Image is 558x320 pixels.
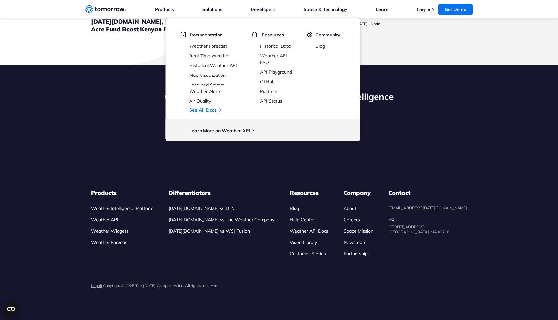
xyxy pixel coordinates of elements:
[418,283,425,290] img: Twitter
[91,228,129,234] a: Weather Widgets
[290,217,315,223] a: Help Center
[3,301,19,317] button: Open CMP widget
[315,32,340,38] span: Community
[304,6,347,12] a: Space & Technology
[169,217,274,223] a: [DATE][DOMAIN_NAME] vs The Weather Company
[397,283,404,290] img: Linkedin
[169,189,274,197] h3: Differentiators
[260,88,278,94] a: Postman
[344,228,373,234] a: Space Mission
[355,21,367,26] span: publish date
[190,32,222,38] span: Documentation
[91,205,153,211] a: Weather Intelligence Platform
[388,189,467,234] dl: contact details
[91,239,129,245] a: Weather Forecast
[251,32,258,38] img: brackets.svg
[169,228,250,234] a: [DATE][DOMAIN_NAME] vs WSI Fusion
[155,6,174,12] a: Products
[189,43,227,49] a: Weather Forecast
[439,283,446,290] img: Facebook
[344,239,366,245] a: Newsroom
[189,72,226,78] a: Map Visualization
[460,283,467,290] img: Instagram
[91,18,247,33] h3: [DATE][DOMAIN_NAME], [DOMAIN_NAME], and One Acre Fund Boost Kenyan Farmers’ Yields by 12%
[290,239,317,245] a: Video Library
[91,283,101,288] a: Legal
[189,53,230,59] a: Real-Time Weather
[260,79,274,85] a: GitHub
[189,98,211,104] a: Air Quality
[344,205,356,211] a: About
[260,43,291,49] a: Historical Data
[388,237,408,249] img: usa flag
[189,82,224,94] a: Localized Severe Weather Alerts
[438,4,473,15] a: Get Demo
[388,217,467,222] dt: HQ
[260,69,292,75] a: API Playground
[417,7,430,13] a: Log In
[189,107,217,113] a: See All Docs
[251,6,275,12] a: Developers
[189,128,250,134] a: Learn More on Weather API
[315,43,325,49] a: Blog
[85,5,127,14] a: Home link
[91,217,118,223] a: Weather API
[376,6,388,12] a: Learn
[370,21,380,26] span: Estimated reading time
[169,205,234,211] a: [DATE][DOMAIN_NAME] vs DTN
[290,228,328,234] a: Weather API Docs
[344,251,370,256] a: Partnerships
[388,225,467,234] dd: [STREET_ADDRESS], [GEOGRAPHIC_DATA], MA 02210
[85,91,473,103] h2: Get The World’s Most Advanced Weather Intelligence
[181,32,186,38] img: doc.svg
[388,189,467,197] dt: Contact
[290,251,326,256] a: Customer Stories
[344,189,373,197] h3: Company
[368,21,369,26] span: ·
[388,205,467,210] a: [EMAIL_ADDRESS][DATE][DOMAIN_NAME]
[290,189,328,197] h3: Resources
[189,63,237,68] a: Historical Weather API
[344,217,360,223] a: Careers
[290,205,299,211] a: Blog
[91,189,153,197] h3: Products
[262,32,284,38] span: Resources
[202,6,222,12] a: Solutions
[260,98,282,104] a: API Status
[307,32,312,38] img: tio-c.svg
[91,283,217,288] p: | Copyright © 2025 The [DATE] Companies Inc. All rights reserved
[260,53,287,65] a: Weather API FAQ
